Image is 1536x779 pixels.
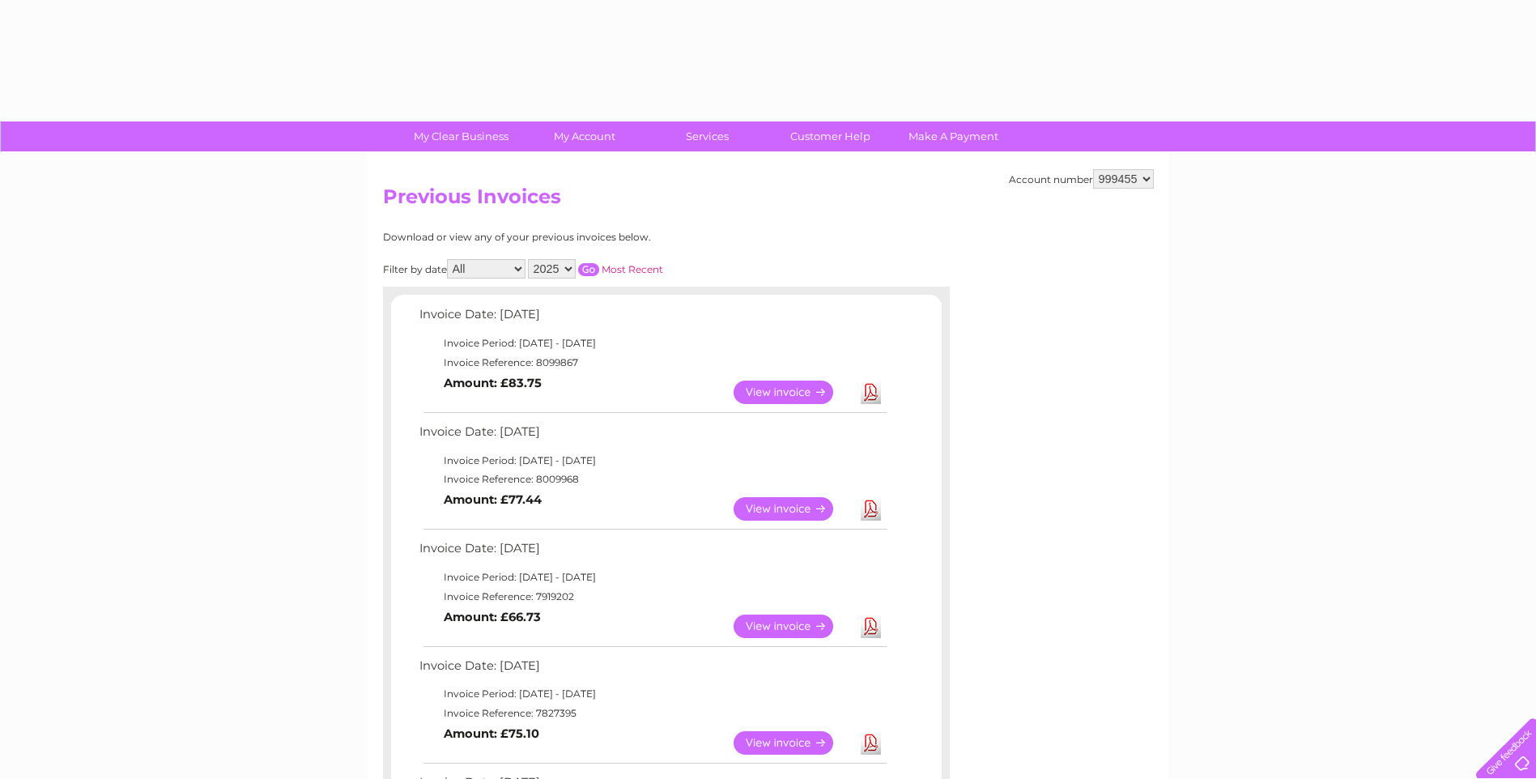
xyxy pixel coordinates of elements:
[415,704,889,723] td: Invoice Reference: 7827395
[415,334,889,353] td: Invoice Period: [DATE] - [DATE]
[602,263,663,275] a: Most Recent
[415,684,889,704] td: Invoice Period: [DATE] - [DATE]
[415,568,889,587] td: Invoice Period: [DATE] - [DATE]
[383,259,808,279] div: Filter by date
[415,353,889,372] td: Invoice Reference: 8099867
[444,610,541,624] b: Amount: £66.73
[861,731,881,755] a: Download
[415,451,889,470] td: Invoice Period: [DATE] - [DATE]
[415,587,889,607] td: Invoice Reference: 7919202
[734,731,853,755] a: View
[444,492,542,507] b: Amount: £77.44
[764,121,897,151] a: Customer Help
[861,381,881,404] a: Download
[383,185,1154,216] h2: Previous Invoices
[394,121,528,151] a: My Clear Business
[517,121,651,151] a: My Account
[734,381,853,404] a: View
[415,655,889,685] td: Invoice Date: [DATE]
[415,538,889,568] td: Invoice Date: [DATE]
[415,304,889,334] td: Invoice Date: [DATE]
[444,726,539,741] b: Amount: £75.10
[415,421,889,451] td: Invoice Date: [DATE]
[640,121,774,151] a: Services
[383,232,808,243] div: Download or view any of your previous invoices below.
[444,376,542,390] b: Amount: £83.75
[861,615,881,638] a: Download
[734,615,853,638] a: View
[861,497,881,521] a: Download
[734,497,853,521] a: View
[887,121,1020,151] a: Make A Payment
[1009,169,1154,189] div: Account number
[415,470,889,489] td: Invoice Reference: 8009968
